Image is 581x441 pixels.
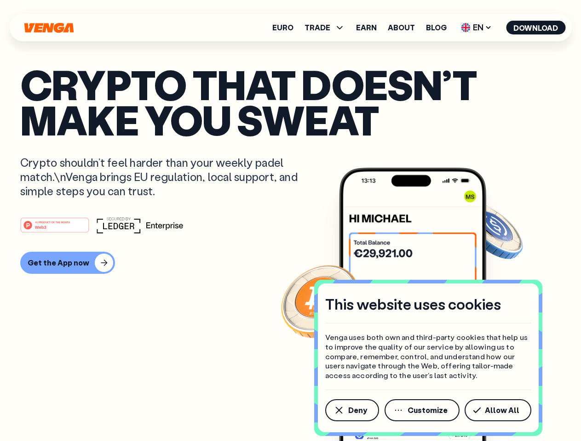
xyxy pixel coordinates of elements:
span: Deny [348,407,367,414]
button: Download [506,21,565,34]
img: Bitcoin [279,260,362,342]
p: Venga uses both own and third-party cookies that help us to improve the quality of our service by... [325,333,531,380]
p: Crypto that doesn’t make you sweat [20,67,561,137]
img: flag-uk [461,23,470,32]
a: Blog [426,24,447,31]
span: Allow All [485,407,519,414]
p: Crypto shouldn’t feel harder than your weekly padel match.\nVenga brings EU regulation, local sup... [20,155,311,198]
tspan: Web3 [35,224,46,229]
span: Customize [408,407,448,414]
tspan: #1 PRODUCT OF THE MONTH [35,220,70,223]
a: Get the App now [20,252,561,274]
button: Deny [325,399,379,421]
a: About [388,24,415,31]
span: TRADE [305,22,345,33]
button: Get the App now [20,252,115,274]
span: TRADE [305,24,330,31]
img: USDC coin [459,198,525,264]
a: Earn [356,24,377,31]
button: Customize [385,399,460,421]
h4: This website uses cookies [325,294,501,314]
span: EN [458,20,495,35]
a: Euro [272,24,293,31]
button: Allow All [465,399,531,421]
a: #1 PRODUCT OF THE MONTHWeb3 [20,223,89,235]
div: Get the App now [28,258,89,267]
svg: Home [23,23,75,33]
